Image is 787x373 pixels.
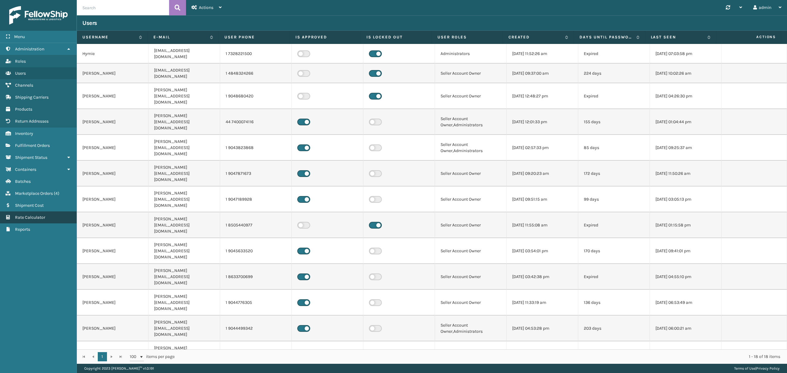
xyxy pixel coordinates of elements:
[578,316,650,341] td: 203 days
[650,186,722,212] td: [DATE] 03:05:13 pm
[366,34,426,40] label: Is Locked Out
[148,341,220,367] td: [PERSON_NAME][EMAIL_ADDRESS][DOMAIN_NAME]
[148,186,220,212] td: [PERSON_NAME][EMAIL_ADDRESS][DOMAIN_NAME]
[77,109,148,135] td: [PERSON_NAME]
[579,34,633,40] label: Days until password expires
[148,290,220,316] td: [PERSON_NAME][EMAIL_ADDRESS][DOMAIN_NAME]
[77,64,148,83] td: [PERSON_NAME]
[148,264,220,290] td: [PERSON_NAME][EMAIL_ADDRESS][DOMAIN_NAME]
[82,34,136,40] label: Username
[77,290,148,316] td: [PERSON_NAME]
[77,161,148,186] td: [PERSON_NAME]
[224,34,284,40] label: User phone
[15,179,31,184] span: Batches
[507,212,578,238] td: [DATE] 11:55:08 am
[220,109,292,135] td: 44 7400074116
[148,64,220,83] td: [EMAIL_ADDRESS][DOMAIN_NAME]
[15,131,33,136] span: Inventory
[734,364,780,373] div: |
[15,167,36,172] span: Containers
[507,161,578,186] td: [DATE] 09:20:23 am
[435,83,507,109] td: Seller Account Owner
[650,264,722,290] td: [DATE] 04:55:10 pm
[220,135,292,161] td: 1 9043823868
[84,364,154,373] p: Copyright 2023 [PERSON_NAME]™ v 1.0.191
[220,64,292,83] td: 1 4848324266
[220,44,292,64] td: 1 7328221500
[220,290,292,316] td: 1 9044776305
[15,59,26,64] span: Roles
[77,44,148,64] td: Hymie
[507,316,578,341] td: [DATE] 04:53:28 pm
[199,5,213,10] span: Actions
[435,109,507,135] td: Seller Account Owner,Administrators
[148,44,220,64] td: [EMAIL_ADDRESS][DOMAIN_NAME]
[295,34,355,40] label: Is Approved
[15,71,26,76] span: Users
[77,341,148,367] td: [PERSON_NAME]
[54,191,59,196] span: ( 4 )
[650,64,722,83] td: [DATE] 10:02:26 am
[220,341,292,367] td: 1 8434127020
[507,83,578,109] td: [DATE] 12:48:27 pm
[650,238,722,264] td: [DATE] 09:41:01 pm
[435,238,507,264] td: Seller Account Owner
[77,186,148,212] td: [PERSON_NAME]
[508,34,562,40] label: Created
[578,64,650,83] td: 224 days
[507,44,578,64] td: [DATE] 11:52:26 am
[650,109,722,135] td: [DATE] 01:04:44 pm
[650,44,722,64] td: [DATE] 07:03:58 pm
[578,238,650,264] td: 170 days
[507,135,578,161] td: [DATE] 02:57:33 pm
[220,264,292,290] td: 1 8633700699
[650,341,722,367] td: [DATE] 10:50:49 am
[578,109,650,135] td: 155 days
[650,212,722,238] td: [DATE] 01:15:58 pm
[650,161,722,186] td: [DATE] 11:50:26 am
[578,83,650,109] td: Expired
[15,143,50,148] span: Fulfillment Orders
[435,316,507,341] td: Seller Account Owner,Administrators
[15,119,49,124] span: Return Addresses
[15,203,44,208] span: Shipment Cost
[718,32,780,42] span: Actions
[15,83,33,88] span: Channels
[435,212,507,238] td: Seller Account Owner
[15,155,47,160] span: Shipment Status
[77,83,148,109] td: [PERSON_NAME]
[220,238,292,264] td: 1 9045633520
[578,341,650,367] td: 297 days
[507,264,578,290] td: [DATE] 03:42:38 pm
[578,264,650,290] td: Expired
[578,186,650,212] td: 99 days
[82,19,97,27] h3: Users
[435,290,507,316] td: Seller Account Owner
[650,135,722,161] td: [DATE] 09:25:37 am
[183,354,780,360] div: 1 - 18 of 18 items
[77,238,148,264] td: [PERSON_NAME]
[435,64,507,83] td: Seller Account Owner
[507,290,578,316] td: [DATE] 11:33:19 am
[220,83,292,109] td: 1 9048680420
[220,316,292,341] td: 1 9044499342
[756,366,780,371] a: Privacy Policy
[148,316,220,341] td: [PERSON_NAME][EMAIL_ADDRESS][DOMAIN_NAME]
[651,34,704,40] label: Last Seen
[148,238,220,264] td: [PERSON_NAME][EMAIL_ADDRESS][DOMAIN_NAME]
[220,186,292,212] td: 1 9047189928
[148,83,220,109] td: [PERSON_NAME][EMAIL_ADDRESS][DOMAIN_NAME]
[435,161,507,186] td: Seller Account Owner
[507,64,578,83] td: [DATE] 09:37:00 am
[507,238,578,264] td: [DATE] 03:54:01 pm
[153,34,207,40] label: E-mail
[650,290,722,316] td: [DATE] 06:53:49 am
[650,316,722,341] td: [DATE] 06:00:21 am
[130,352,175,361] span: items per page
[77,212,148,238] td: [PERSON_NAME]
[15,227,30,232] span: Reports
[650,83,722,109] td: [DATE] 04:26:30 pm
[578,135,650,161] td: 85 days
[15,191,53,196] span: Marketplace Orders
[734,366,755,371] a: Terms of Use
